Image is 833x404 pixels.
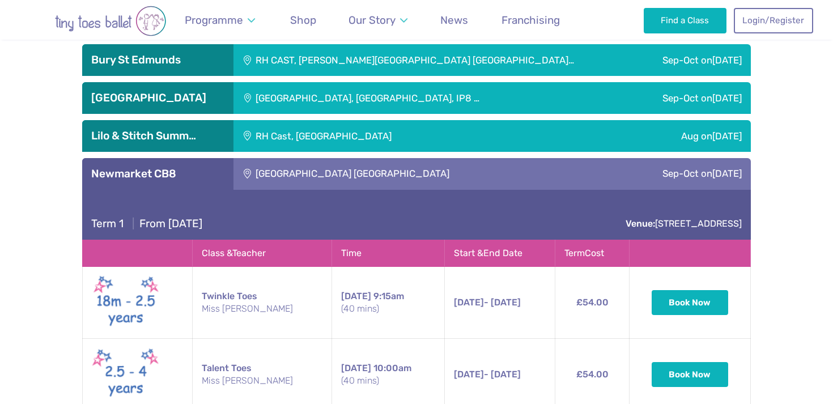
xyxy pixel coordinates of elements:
span: Programme [185,14,243,27]
img: Twinkle toes New (May 2025) [92,274,160,331]
small: Miss [PERSON_NAME] [202,303,322,315]
div: [GEOGRAPHIC_DATA], [GEOGRAPHIC_DATA], IP8 … [233,82,607,114]
span: [DATE] [712,130,742,142]
button: Book Now [652,290,729,315]
strong: Venue: [626,218,655,229]
div: Aug on [585,120,751,152]
div: Sep-Oct on [607,82,751,114]
span: [DATE] [712,54,742,66]
a: Find a Class [644,8,727,33]
span: Our Story [348,14,396,27]
span: [DATE] [712,92,742,104]
h3: Newmarket CB8 [91,167,224,181]
h3: Bury St Edmunds [91,53,224,67]
td: £54.00 [555,267,630,339]
div: Sep-Oct on [594,158,751,190]
span: - [DATE] [454,369,521,380]
span: Term 1 [91,217,124,230]
div: RH CAST, [PERSON_NAME][GEOGRAPHIC_DATA] [GEOGRAPHIC_DATA]… [233,44,638,76]
small: (40 mins) [341,303,435,315]
a: Franchising [496,7,565,33]
small: Miss [PERSON_NAME] [202,375,322,387]
h4: From [DATE] [91,217,202,231]
button: Book Now [652,362,729,387]
div: [GEOGRAPHIC_DATA] [GEOGRAPHIC_DATA] [233,158,594,190]
span: News [440,14,468,27]
th: Time [332,240,445,266]
span: [DATE] [454,369,484,380]
a: Programme [179,7,260,33]
th: Class & Teacher [193,240,332,266]
span: [DATE] [712,168,742,179]
div: Sep-Oct on [638,44,751,76]
span: Franchising [501,14,560,27]
div: RH Cast, [GEOGRAPHIC_DATA] [233,120,585,152]
span: [DATE] [454,297,484,308]
span: - [DATE] [454,297,521,308]
th: Term Cost [555,240,630,266]
span: Shop [290,14,316,27]
td: 9:15am [332,267,445,339]
img: Talent toes New (May 2025) [92,346,160,403]
th: Start & End Date [445,240,555,266]
h3: Lilo & Stitch Summ… [91,129,224,143]
a: News [435,7,474,33]
span: [DATE] [341,291,371,301]
a: Login/Register [734,8,813,33]
a: Venue:[STREET_ADDRESS] [626,218,742,229]
td: Twinkle Toes [193,267,332,339]
span: | [126,217,139,230]
span: [DATE] [341,363,371,373]
h3: [GEOGRAPHIC_DATA] [91,91,224,105]
img: tiny toes ballet [20,6,201,36]
a: Our Story [343,7,413,33]
a: Shop [284,7,321,33]
small: (40 mins) [341,375,435,387]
